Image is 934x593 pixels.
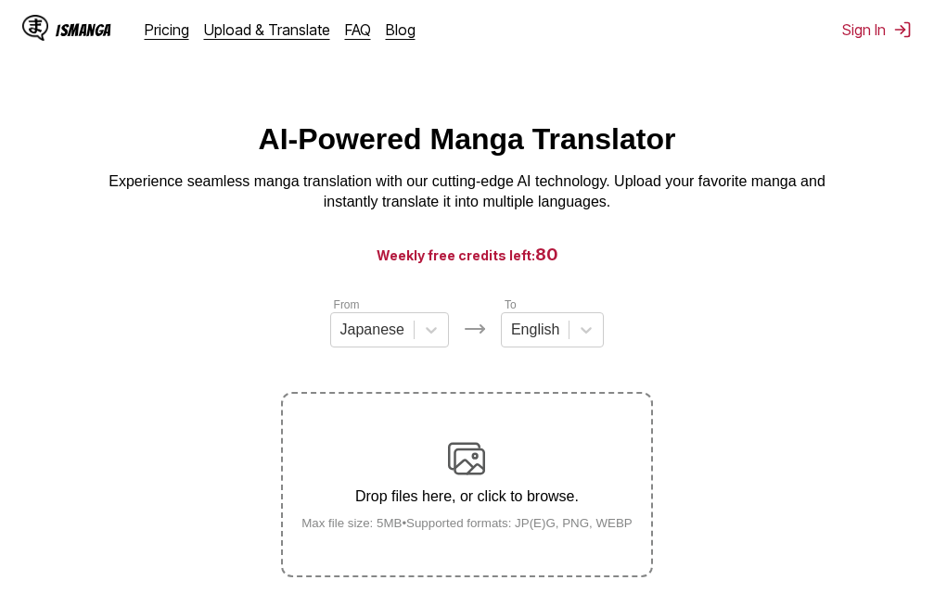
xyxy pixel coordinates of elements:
label: From [334,298,360,311]
a: Blog [386,20,416,39]
p: Experience seamless manga translation with our cutting-edge AI technology. Upload your favorite m... [96,171,838,213]
div: IsManga [56,21,111,39]
label: To [505,298,517,311]
p: Drop files here, or click to browse. [287,488,647,505]
span: 80 [535,245,558,264]
img: Languages icon [464,318,486,340]
button: Sign In [842,20,912,39]
small: Max file size: 5MB • Supported formats: JP(E)G, PNG, WEBP [287,516,647,530]
img: IsManga Logo [22,15,48,41]
h3: Weekly free credits left: [45,243,889,266]
a: IsManga LogoIsManga [22,15,145,44]
a: FAQ [345,20,371,39]
a: Pricing [145,20,189,39]
a: Upload & Translate [204,20,330,39]
img: Sign out [893,20,912,39]
h1: AI-Powered Manga Translator [259,122,676,157]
